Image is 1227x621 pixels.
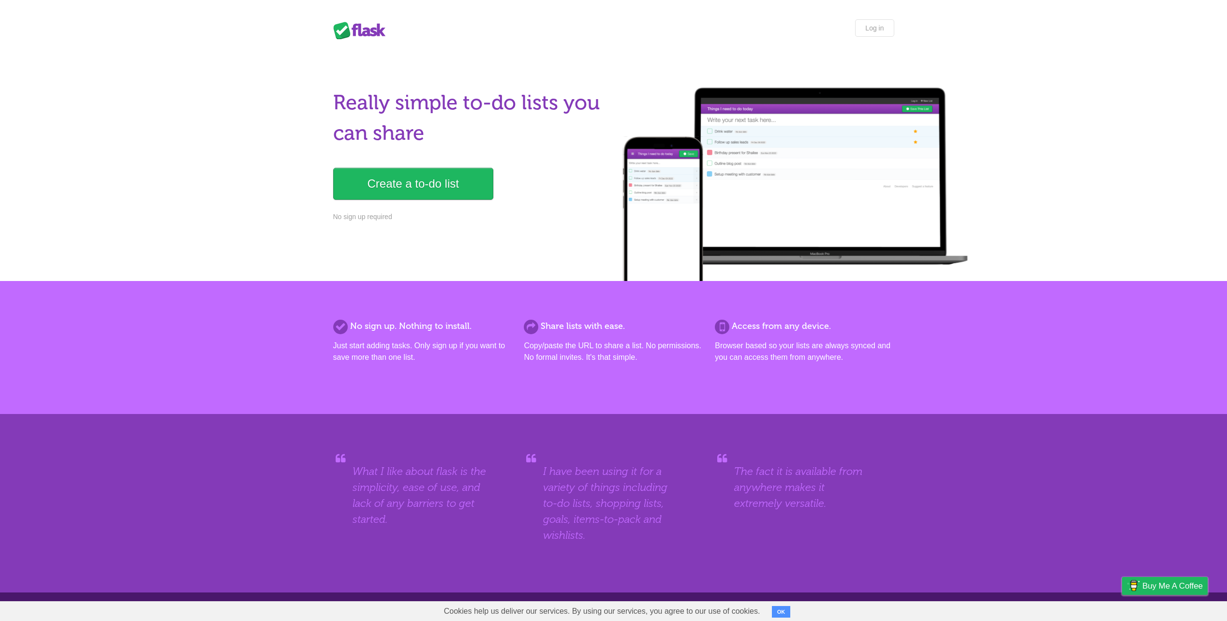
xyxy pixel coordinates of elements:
[333,88,608,148] h1: Really simple to-do lists you can share
[524,340,703,363] p: Copy/paste the URL to share a list. No permissions. No formal invites. It's that simple.
[524,320,703,333] h2: Share lists with ease.
[1127,577,1140,594] img: Buy me a coffee
[333,320,512,333] h2: No sign up. Nothing to install.
[1142,577,1203,594] span: Buy me a coffee
[434,602,770,621] span: Cookies help us deliver our services. By using our services, you agree to our use of cookies.
[333,340,512,363] p: Just start adding tasks. Only sign up if you want to save more than one list.
[543,463,683,543] blockquote: I have been using it for a variety of things including to-do lists, shopping lists, goals, items-...
[333,212,608,222] p: No sign up required
[734,463,874,511] blockquote: The fact it is available from anywhere makes it extremely versatile.
[715,340,894,363] p: Browser based so your lists are always synced and you can access them from anywhere.
[772,606,791,618] button: OK
[333,168,493,200] a: Create a to-do list
[715,320,894,333] h2: Access from any device.
[855,19,894,37] a: Log in
[333,22,391,39] div: Flask Lists
[353,463,493,527] blockquote: What I like about flask is the simplicity, ease of use, and lack of any barriers to get started.
[1122,577,1208,595] a: Buy me a coffee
